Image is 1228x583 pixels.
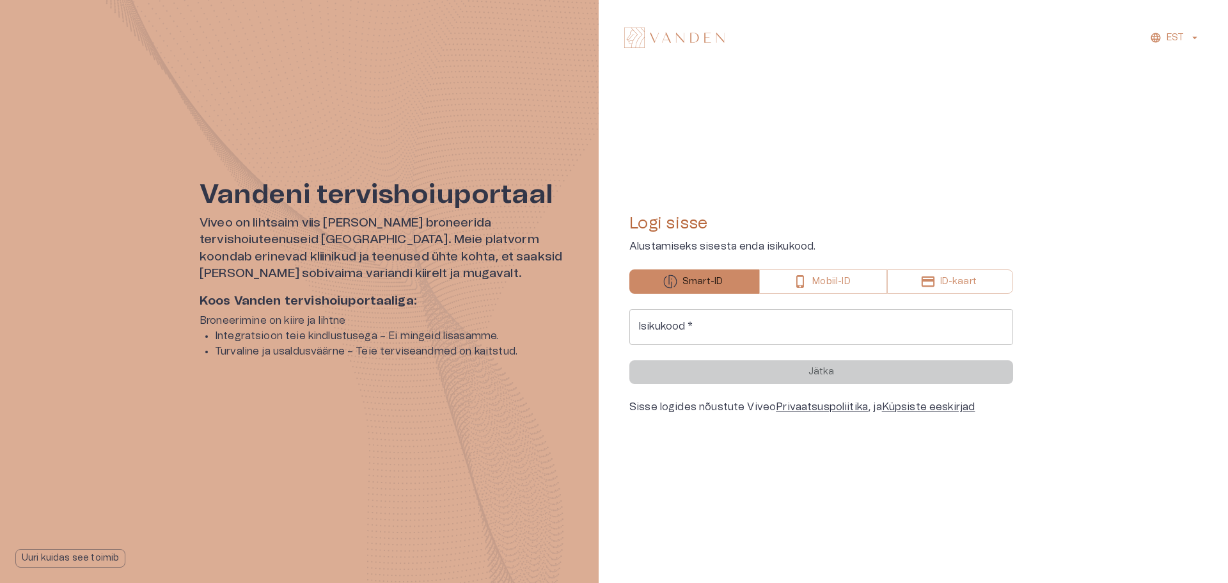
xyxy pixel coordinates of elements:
[629,239,1013,254] p: Alustamiseks sisesta enda isikukood.
[624,28,725,48] img: Vanden logo
[940,275,977,289] p: ID-kaart
[682,275,723,289] p: Smart-ID
[629,269,759,294] button: Smart-ID
[776,402,868,412] a: Privaatsuspoliitika
[629,213,1013,234] h4: Logi sisse
[629,399,1013,415] div: Sisse logides nõustute Viveo , ja
[882,402,975,412] a: Küpsiste eeskirjad
[812,275,850,289] p: Mobiil-ID
[887,269,1013,294] button: ID-kaart
[1148,29,1202,47] button: EST
[759,269,886,294] button: Mobiil-ID
[1128,525,1228,561] iframe: Help widget launcher
[15,549,125,568] button: Uuri kuidas see toimib
[22,552,119,565] p: Uuri kuidas see toimib
[1167,31,1184,45] p: EST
